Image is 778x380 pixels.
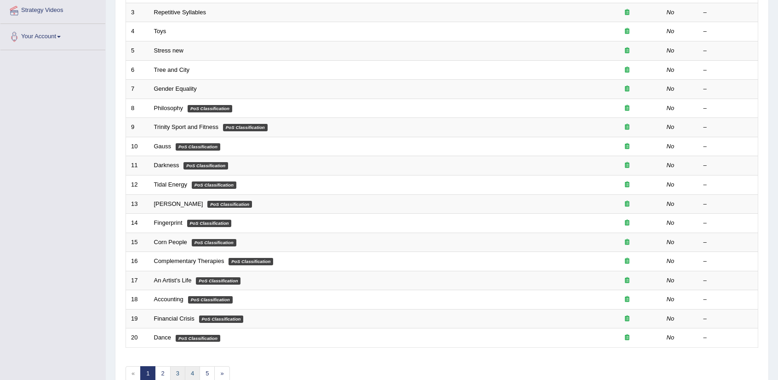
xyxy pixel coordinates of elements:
em: No [667,315,675,322]
em: No [667,9,675,16]
div: – [704,66,753,75]
em: No [667,239,675,246]
td: 16 [126,252,149,271]
div: – [704,333,753,342]
div: Exam occurring question [598,123,657,132]
em: No [667,219,675,226]
em: PoS Classification [187,220,232,227]
em: No [667,85,675,92]
em: No [667,200,675,207]
a: Complementary Therapies [154,257,224,264]
em: No [667,123,675,130]
a: Trinity Sport and Fitness [154,123,218,130]
a: Accounting [154,296,183,303]
td: 6 [126,60,149,80]
td: 8 [126,99,149,118]
td: 11 [126,156,149,175]
a: Tree and City [154,66,190,73]
div: Exam occurring question [598,257,657,266]
td: 15 [126,233,149,252]
a: Gauss [154,143,172,150]
em: PoS Classification [196,277,240,285]
em: PoS Classification [199,316,244,323]
td: 14 [126,214,149,233]
td: 12 [126,175,149,194]
div: Exam occurring question [598,333,657,342]
em: PoS Classification [223,124,268,131]
em: No [667,296,675,303]
em: PoS Classification [192,239,236,246]
a: Darkness [154,162,179,169]
div: – [704,181,753,189]
div: Exam occurring question [598,8,657,17]
em: No [667,334,675,341]
div: – [704,104,753,113]
em: No [667,277,675,284]
div: Exam occurring question [598,219,657,228]
div: – [704,142,753,151]
td: 13 [126,194,149,214]
em: PoS Classification [188,296,233,304]
div: Exam occurring question [598,315,657,323]
em: No [667,105,675,111]
a: Stress new [154,47,183,54]
div: – [704,27,753,36]
em: PoS Classification [207,201,252,208]
em: PoS Classification [176,335,220,342]
a: Toys [154,28,166,35]
div: Exam occurring question [598,27,657,36]
a: Tidal Energy [154,181,188,188]
a: Dance [154,334,172,341]
div: – [704,161,753,170]
div: Exam occurring question [598,181,657,189]
div: – [704,123,753,132]
div: Exam occurring question [598,66,657,75]
td: 9 [126,118,149,137]
em: PoS Classification [188,105,232,112]
em: No [667,66,675,73]
em: No [667,181,675,188]
a: An Artist's Life [154,277,192,284]
div: Exam occurring question [598,142,657,151]
div: Exam occurring question [598,276,657,285]
em: No [667,143,675,150]
div: Exam occurring question [598,238,657,247]
div: Exam occurring question [598,47,657,55]
em: PoS Classification [192,181,236,189]
div: – [704,315,753,323]
div: Exam occurring question [598,161,657,170]
a: Repetitive Syllables [154,9,206,16]
td: 20 [126,328,149,348]
a: Corn People [154,239,187,246]
em: PoS Classification [176,143,220,151]
div: – [704,8,753,17]
a: Fingerprint [154,219,183,226]
td: 17 [126,271,149,290]
em: No [667,257,675,264]
td: 19 [126,309,149,328]
td: 3 [126,3,149,22]
a: [PERSON_NAME] [154,200,203,207]
em: PoS Classification [183,162,228,170]
div: Exam occurring question [598,104,657,113]
a: Gender Equality [154,85,197,92]
td: 5 [126,41,149,61]
div: Exam occurring question [598,200,657,209]
em: No [667,47,675,54]
div: – [704,47,753,55]
a: Philosophy [154,105,183,111]
a: Financial Crisis [154,315,194,322]
div: – [704,200,753,209]
div: – [704,295,753,304]
td: 4 [126,22,149,41]
em: PoS Classification [229,258,273,265]
em: No [667,162,675,169]
div: Exam occurring question [598,85,657,94]
div: – [704,276,753,285]
div: – [704,238,753,247]
em: No [667,28,675,35]
td: 7 [126,80,149,99]
td: 18 [126,290,149,310]
a: Your Account [0,24,105,47]
div: – [704,219,753,228]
